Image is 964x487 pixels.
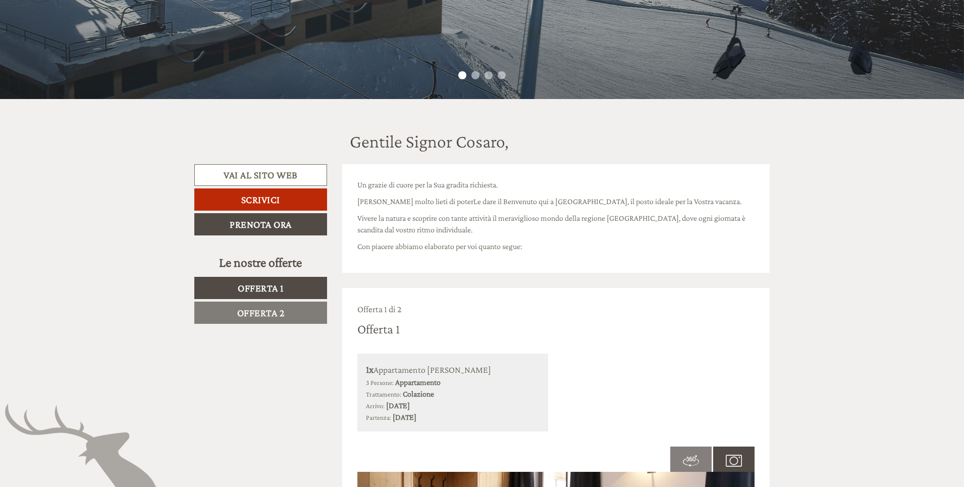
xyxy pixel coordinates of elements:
[403,389,434,398] b: Colazione
[194,213,327,235] a: Prenota ora
[357,241,755,253] p: Con piacere abbiamo elaborato per voi quanto segue:
[366,362,540,377] div: Appartamento [PERSON_NAME]
[357,179,755,191] p: Un grazie di cuore per la Sua gradita richiesta.
[395,378,441,386] b: Appartamento
[357,320,400,338] div: Offerta 1
[357,213,755,236] p: Vivere la natura e scoprire con tante attività il meraviglioso mondo della regione [GEOGRAPHIC_DA...
[366,364,373,375] b: 1x
[366,402,385,410] small: Arrivo:
[366,414,391,421] small: Partenza:
[194,164,327,186] a: Vai al sito web
[357,196,755,208] p: [PERSON_NAME] molto lieti di poterLe dare il Benvenuto qui a [GEOGRAPHIC_DATA], il posto ideale p...
[194,188,327,211] a: Scrivici
[726,453,742,469] img: camera.svg
[194,253,327,272] div: Le nostre offerte
[357,304,401,314] span: Offerta 1 di 2
[366,391,401,398] small: Trattamento:
[237,307,285,318] span: Offerta 2
[366,379,394,386] small: 3 Persone:
[386,401,410,410] b: [DATE]
[350,132,509,152] h1: Gentile Signor Cosaro,
[393,413,416,421] b: [DATE]
[238,282,284,294] span: Offerta 1
[683,453,699,469] img: 360-grad.svg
